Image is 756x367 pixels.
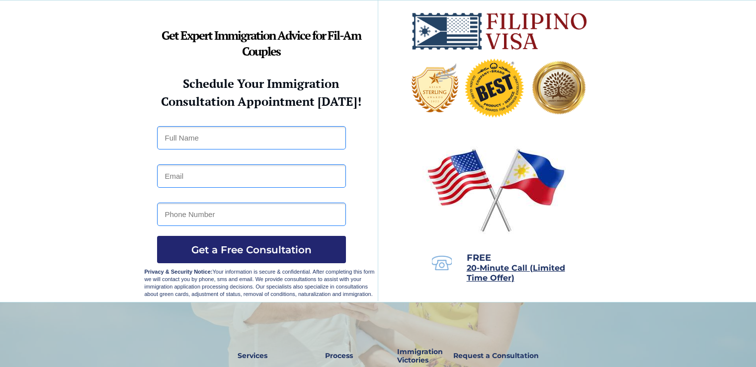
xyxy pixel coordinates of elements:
input: Phone Number [157,203,346,226]
strong: Immigration Victories [397,347,443,365]
input: Full Name [157,126,346,149]
strong: Schedule Your Immigration [183,75,339,91]
button: Get a Free Consultation [157,236,346,263]
span: FREE [467,252,491,263]
span: Get a Free Consultation [157,244,346,256]
strong: Process [325,351,353,360]
span: Your information is secure & confidential. After completing this form we will contact you by phon... [145,269,375,297]
span: 20-Minute Call (Limited Time Offer) [467,263,565,283]
strong: Privacy & Security Notice: [145,269,213,275]
strong: Request a Consultation [453,351,539,360]
input: Email [157,164,346,188]
a: 20-Minute Call (Limited Time Offer) [467,264,565,282]
strong: Services [238,351,267,360]
strong: Get Expert Immigration Advice for Fil-Am Couples [162,27,361,59]
strong: Consultation Appointment [DATE]! [161,93,361,109]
